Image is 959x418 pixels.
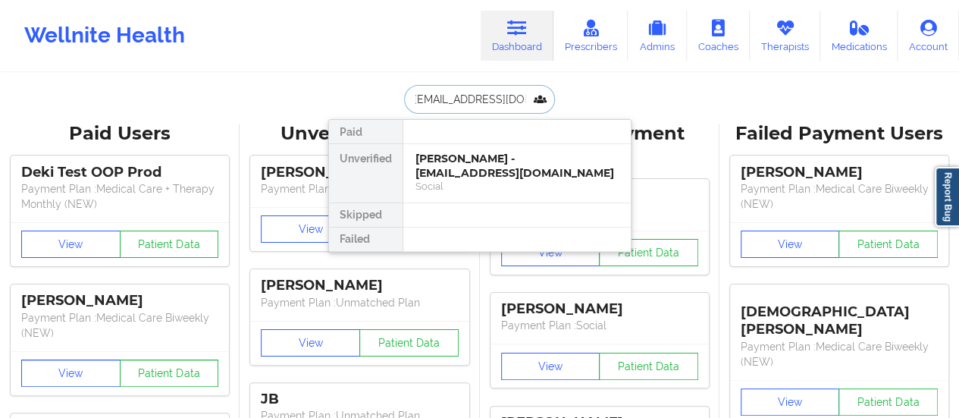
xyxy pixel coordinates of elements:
[741,388,840,416] button: View
[261,164,458,181] div: [PERSON_NAME]
[599,239,698,266] button: Patient Data
[261,215,360,243] button: View
[329,228,403,252] div: Failed
[741,181,938,212] p: Payment Plan : Medical Care Biweekly (NEW)
[481,11,553,61] a: Dashboard
[415,180,619,193] div: Social
[261,391,458,408] div: JB
[687,11,750,61] a: Coaches
[120,360,219,387] button: Patient Data
[21,181,218,212] p: Payment Plan : Medical Care + Therapy Monthly (NEW)
[261,329,360,357] button: View
[261,181,458,196] p: Payment Plan : Unmatched Plan
[261,277,458,294] div: [PERSON_NAME]
[553,11,628,61] a: Prescribers
[21,292,218,310] div: [PERSON_NAME]
[329,120,403,144] div: Paid
[741,231,840,258] button: View
[21,310,218,341] p: Payment Plan : Medical Care Biweekly (NEW)
[935,167,959,227] a: Report Bug
[21,360,121,387] button: View
[21,231,121,258] button: View
[415,152,619,180] div: [PERSON_NAME] - [EMAIL_ADDRESS][DOMAIN_NAME]
[741,339,938,369] p: Payment Plan : Medical Care Biweekly (NEW)
[741,164,938,181] div: [PERSON_NAME]
[250,122,469,146] div: Unverified Users
[501,353,600,380] button: View
[730,122,948,146] div: Failed Payment Users
[838,231,938,258] button: Patient Data
[359,329,459,357] button: Patient Data
[628,11,687,61] a: Admins
[599,353,698,380] button: Patient Data
[820,11,898,61] a: Medications
[329,203,403,228] div: Skipped
[741,292,938,338] div: [DEMOGRAPHIC_DATA][PERSON_NAME]
[21,164,218,181] div: Deki Test OOP Prod
[501,239,600,266] button: View
[11,122,229,146] div: Paid Users
[750,11,820,61] a: Therapists
[329,144,403,203] div: Unverified
[501,318,698,333] p: Payment Plan : Social
[261,295,458,310] p: Payment Plan : Unmatched Plan
[898,11,959,61] a: Account
[838,388,938,416] button: Patient Data
[120,231,219,258] button: Patient Data
[501,300,698,318] div: [PERSON_NAME]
